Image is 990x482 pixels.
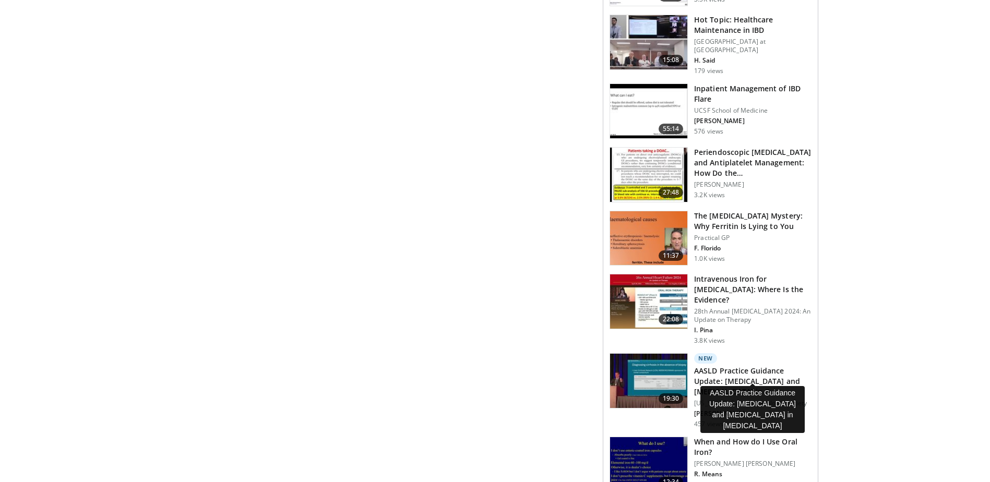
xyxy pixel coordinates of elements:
[694,191,725,199] p: 3.2K views
[694,211,812,232] h3: The [MEDICAL_DATA] Mystery: Why Ferritin Is Lying to You
[694,56,812,65] p: H. Said
[694,234,812,242] p: Practical GP
[700,386,805,433] div: AASLD Practice Guidance Update: [MEDICAL_DATA] and [MEDICAL_DATA] in [MEDICAL_DATA]
[694,353,717,364] p: New
[659,55,684,65] span: 15:08
[694,244,812,252] p: F. Florido
[694,147,812,178] h3: Periendoscopic [MEDICAL_DATA] and Antiplatelet Management: How Do the…
[610,148,687,202] img: 300b4142-32f1-4c4e-b4f8-1c599c7c7731.150x105_q85_crop-smart_upscale.jpg
[659,393,684,404] span: 19:30
[694,399,812,407] p: [US_STATE] Gastroenterologic Society
[659,250,684,261] span: 11:37
[610,354,687,408] img: 50a6b64d-5d4b-403b-afd4-04c115c28dda.150x105_q85_crop-smart_upscale.jpg
[694,336,725,345] p: 3.8K views
[694,366,812,397] h3: AASLD Practice Guidance Update: [MEDICAL_DATA] and [MEDICAL_DATA] in C…
[659,187,684,198] span: 27:48
[610,84,687,138] img: 10133a25-910c-4c3c-a9ca-1bb51aceef06.150x105_q85_crop-smart_upscale.jpg
[694,420,723,428] p: 457 views
[694,106,812,115] p: UCSF School of Medicine
[610,15,687,69] img: 75ce6aae-53ee-4f55-bfb3-a6a422d5d9d2.150x105_q85_crop-smart_upscale.jpg
[694,15,812,35] h3: Hot Topic: Healthcare Maintenance in IBD
[694,255,725,263] p: 1.0K views
[610,83,812,139] a: 55:14 Inpatient Management of IBD Flare UCSF School of Medicine [PERSON_NAME] 576 views
[694,307,812,324] p: 28th Annual [MEDICAL_DATA] 2024: An Update on Therapy
[694,274,812,305] h3: Intravenous Iron for [MEDICAL_DATA]: Where Is the Evidence?
[659,314,684,324] span: 22:08
[610,147,812,202] a: 27:48 Periendoscopic [MEDICAL_DATA] and Antiplatelet Management: How Do the… [PERSON_NAME] 3.2K v...
[659,124,684,134] span: 55:14
[610,353,812,428] a: 19:30 New AASLD Practice Guidance Update: [MEDICAL_DATA] and [MEDICAL_DATA] in C… [US_STATE] Gast...
[694,180,812,189] p: [PERSON_NAME]
[610,274,812,345] a: 22:08 Intravenous Iron for [MEDICAL_DATA]: Where Is the Evidence? 28th Annual [MEDICAL_DATA] 2024...
[694,409,812,418] p: [PERSON_NAME]
[694,38,812,54] p: [GEOGRAPHIC_DATA] at [GEOGRAPHIC_DATA]
[610,211,812,266] a: 11:37 The [MEDICAL_DATA] Mystery: Why Ferritin Is Lying to You Practical GP F. Florido 1.0K views
[694,326,812,334] p: I. Pina
[694,437,812,457] h3: When and How do I Use Oral Iron?
[694,470,812,478] p: R. Means
[610,211,687,266] img: b9c7e32f-a5ed-413e-9f38-5ddd217fc877.150x105_q85_crop-smart_upscale.jpg
[694,460,812,468] p: [PERSON_NAME] [PERSON_NAME]
[610,15,812,75] a: 15:08 Hot Topic: Healthcare Maintenance in IBD [GEOGRAPHIC_DATA] at [GEOGRAPHIC_DATA] H. Said 179...
[694,117,812,125] p: [PERSON_NAME]
[694,83,812,104] h3: Inpatient Management of IBD Flare
[694,67,723,75] p: 179 views
[610,274,687,329] img: 00da5ba3-c2e6-4fe0-bef8-ee918553ee6c.150x105_q85_crop-smart_upscale.jpg
[694,127,723,136] p: 576 views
